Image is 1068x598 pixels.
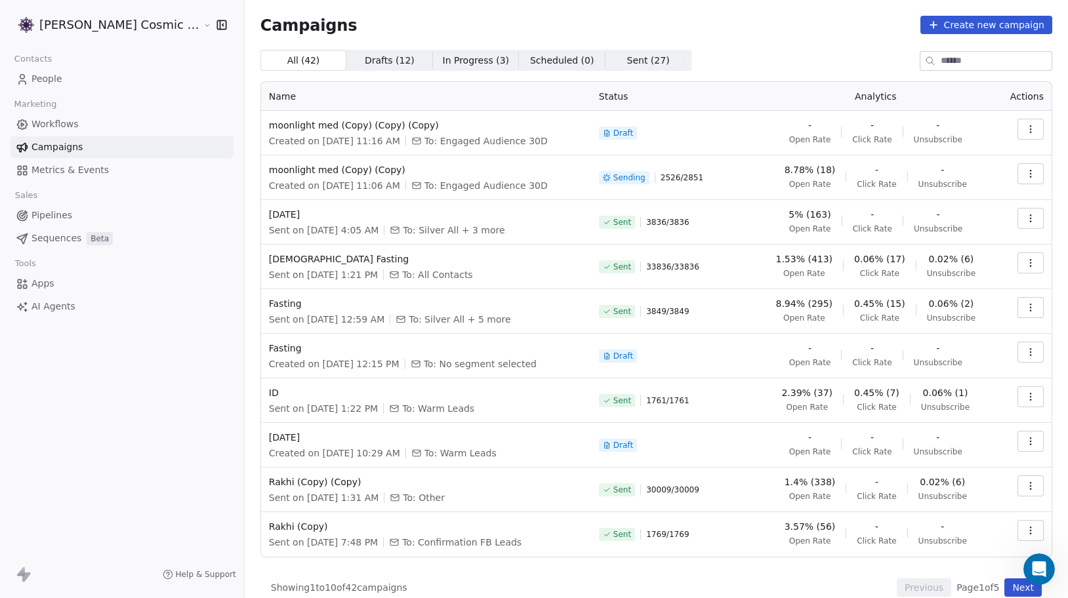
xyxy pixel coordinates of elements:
[269,224,379,237] span: Sent on [DATE] 4:05 AM
[936,119,939,132] span: -
[31,209,72,222] span: Pipelines
[613,128,633,138] span: Draft
[10,113,234,135] a: Workflows
[627,54,670,68] span: Sent ( 27 )
[403,224,504,237] span: To: Silver All + 3 more
[789,134,831,145] span: Open Rate
[10,205,234,226] a: Pipelines
[269,268,378,281] span: Sent on [DATE] 1:21 PM
[16,14,194,36] button: [PERSON_NAME] Cosmic Academy LLP
[269,297,583,310] span: Fasting
[875,475,878,488] span: -
[269,520,583,533] span: Rakhi (Copy)
[1004,578,1042,597] button: Next
[269,536,378,549] span: Sent on [DATE] 7:48 PM
[402,536,522,549] span: To: Confirmation FB Leads
[918,536,967,546] span: Unsubscribe
[871,431,874,444] span: -
[9,5,33,30] button: go back
[755,82,996,111] th: Analytics
[613,217,631,228] span: Sent
[10,273,234,294] a: Apps
[871,208,874,221] span: -
[852,447,892,457] span: Click Rate
[591,82,755,111] th: Status
[789,536,831,546] span: Open Rate
[929,252,974,266] span: 0.02% (6)
[789,357,831,368] span: Open Rate
[789,447,831,457] span: Open Rate
[269,402,378,415] span: Sent on [DATE] 1:22 PM
[871,342,874,355] span: -
[269,313,384,326] span: Sent on [DATE] 12:59 AM
[785,475,836,488] span: 1.4% (338)
[914,357,962,368] span: Unsubscribe
[21,206,205,231] div: Our usual reply time 🕒
[31,277,54,290] span: Apps
[783,268,825,279] span: Open Rate
[269,475,583,488] span: Rakhi (Copy) (Copy)
[613,529,631,540] span: Sent
[424,357,537,370] span: To: No segment selected
[613,306,631,317] span: Sent
[646,306,689,317] span: 3849 / 3849
[269,119,583,132] span: moonlight med (Copy) (Copy) (Copy)
[785,163,836,176] span: 8.78% (18)
[786,402,828,412] span: Open Rate
[41,429,52,440] button: Emoji picker
[808,342,811,355] span: -
[776,252,833,266] span: 1.53% (413)
[20,429,31,440] button: Upload attachment
[21,174,125,198] b: [EMAIL_ADDRESS][DOMAIN_NAME]
[269,386,583,399] span: ID
[402,268,472,281] span: To: All Contacts
[854,386,899,399] span: 0.45% (7)
[789,179,831,189] span: Open Rate
[914,447,962,457] span: Unsubscribe
[857,536,896,546] span: Click Rate
[269,342,583,355] span: Fasting
[918,491,967,502] span: Unsubscribe
[921,402,970,412] span: Unsubscribe
[269,357,400,370] span: Created on [DATE] 12:15 PM
[10,159,234,181] a: Metrics & Events
[9,94,62,114] span: Marketing
[31,117,79,131] span: Workflows
[47,75,252,130] div: Hi, i have updaed list as guided, but my emails are still going very slow??? What to do now?
[860,268,899,279] span: Click Rate
[897,578,951,597] button: Previous
[613,262,631,272] span: Sent
[808,119,811,132] span: -
[646,529,689,540] span: 1769 / 1769
[854,252,905,266] span: 0.06% (17)
[260,16,358,34] span: Campaigns
[10,140,252,269] div: Fin says…
[9,49,58,69] span: Contacts
[176,569,236,580] span: Help & Support
[269,208,583,221] span: [DATE]
[9,254,41,273] span: Tools
[871,119,874,132] span: -
[424,134,548,148] span: To: Engaged Audience 30D
[10,68,234,90] a: People
[269,163,583,176] span: moonlight med (Copy) (Copy)
[230,5,254,29] div: Close
[261,82,591,111] th: Name
[443,54,510,68] span: In Progress ( 3 )
[403,491,445,504] span: To: Other
[785,520,836,533] span: 3.57% (56)
[31,72,62,86] span: People
[852,134,892,145] span: Click Rate
[920,16,1052,34] button: Create new campaign
[613,485,631,495] span: Sent
[31,231,81,245] span: Sequences
[941,520,944,533] span: -
[923,386,968,399] span: 0.06% (1)
[956,581,999,594] span: Page 1 of 5
[789,208,831,221] span: 5% (163)
[37,7,58,28] img: Profile image for Fin
[646,485,699,495] span: 30009 / 30009
[269,447,400,460] span: Created on [DATE] 10:29 AM
[929,297,974,310] span: 0.06% (2)
[21,242,111,250] div: Fin • AI Agent • 5h ago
